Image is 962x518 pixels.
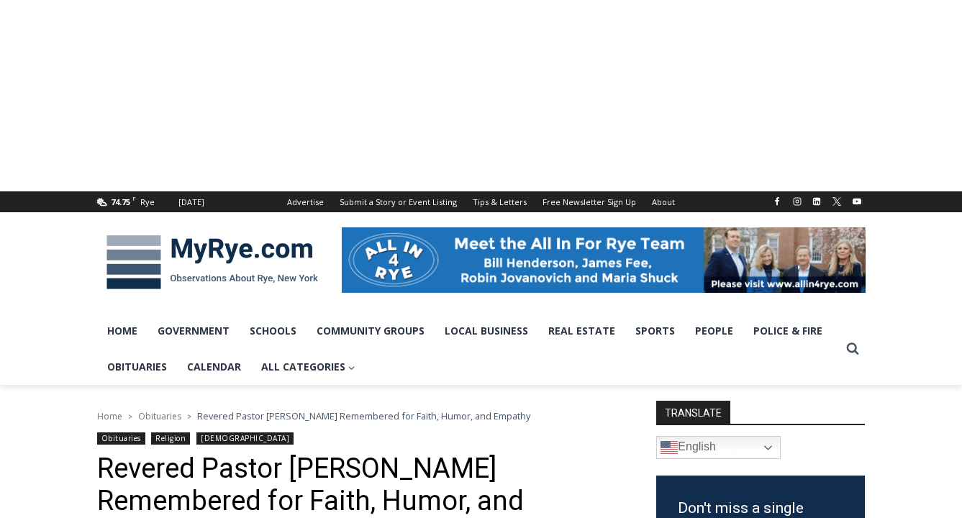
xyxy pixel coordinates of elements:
a: X [828,193,845,210]
img: All in for Rye [342,227,866,292]
a: Government [148,313,240,349]
a: Linkedin [808,193,825,210]
a: English [656,436,781,459]
a: Religion [151,432,190,445]
a: Local Business [435,313,538,349]
a: Sports [625,313,685,349]
a: Schools [240,313,307,349]
span: F [132,194,136,202]
nav: Primary Navigation [97,313,840,386]
a: Submit a Story or Event Listing [332,191,465,212]
a: Community Groups [307,313,435,349]
a: Home [97,313,148,349]
span: Revered Pastor [PERSON_NAME] Remembered for Faith, Humor, and Empathy [197,409,530,422]
strong: TRANSLATE [656,401,730,424]
span: > [128,412,132,422]
a: Obituaries [97,432,145,445]
a: Home [97,410,122,422]
div: Rye [140,196,155,209]
nav: Breadcrumbs [97,409,619,423]
a: Calendar [177,349,251,385]
a: People [685,313,743,349]
a: Obituaries [138,410,181,422]
button: View Search Form [840,336,866,362]
a: Advertise [279,191,332,212]
span: > [187,412,191,422]
nav: Secondary Navigation [279,191,683,212]
span: 74.75 [111,196,130,207]
a: Real Estate [538,313,625,349]
a: [DEMOGRAPHIC_DATA] [196,432,294,445]
a: Free Newsletter Sign Up [535,191,644,212]
a: Tips & Letters [465,191,535,212]
span: All Categories [261,359,355,375]
img: MyRye.com [97,225,327,300]
a: Obituaries [97,349,177,385]
a: All Categories [251,349,366,385]
div: [DATE] [178,196,204,209]
a: About [644,191,683,212]
a: Facebook [768,193,786,210]
a: Instagram [789,193,806,210]
a: Police & Fire [743,313,832,349]
a: YouTube [848,193,866,210]
img: en [661,439,678,456]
